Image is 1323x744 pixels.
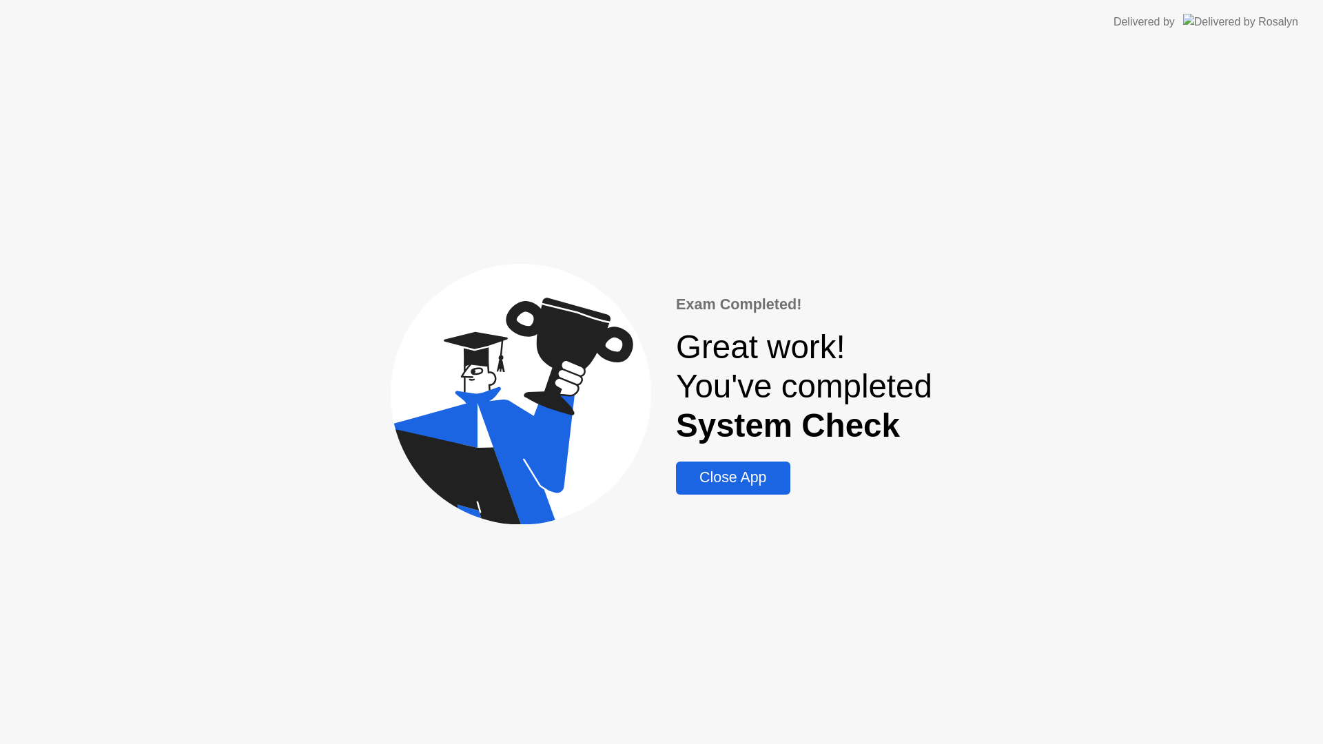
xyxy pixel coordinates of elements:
[676,327,932,445] div: Great work! You've completed
[1183,14,1298,30] img: Delivered by Rosalyn
[676,293,932,316] div: Exam Completed!
[676,462,790,495] button: Close App
[680,469,786,486] div: Close App
[676,407,900,444] b: System Check
[1114,14,1175,30] div: Delivered by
